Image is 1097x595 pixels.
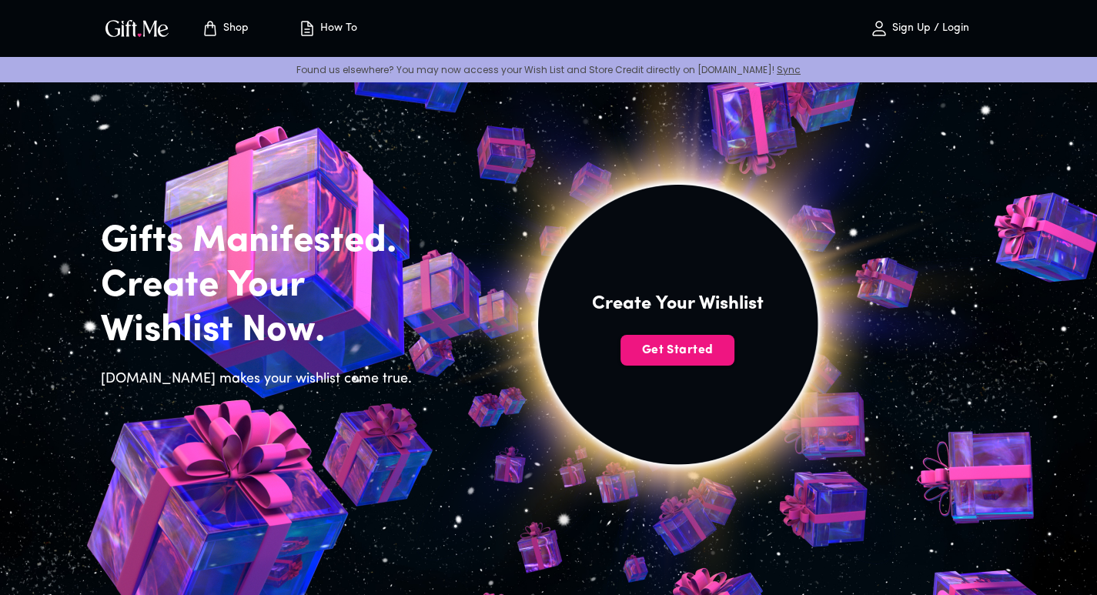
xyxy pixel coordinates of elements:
[888,22,969,35] p: Sign Up / Login
[592,292,764,316] h4: Create Your Wishlist
[12,63,1085,76] p: Found us elsewhere? You may now access your Wish List and Store Credit directly on [DOMAIN_NAME]!
[316,22,357,35] p: How To
[182,4,267,53] button: Store page
[101,264,421,309] h2: Create Your
[101,19,173,38] button: GiftMe Logo
[286,4,370,53] button: How To
[102,17,172,39] img: GiftMe Logo
[101,219,421,264] h2: Gifts Manifested.
[843,4,997,53] button: Sign Up / Login
[101,369,421,390] h6: [DOMAIN_NAME] makes your wishlist come true.
[777,63,801,76] a: Sync
[620,342,734,359] span: Get Started
[620,335,734,366] button: Get Started
[101,309,421,353] h2: Wishlist Now.
[219,22,249,35] p: Shop
[298,19,316,38] img: how-to.svg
